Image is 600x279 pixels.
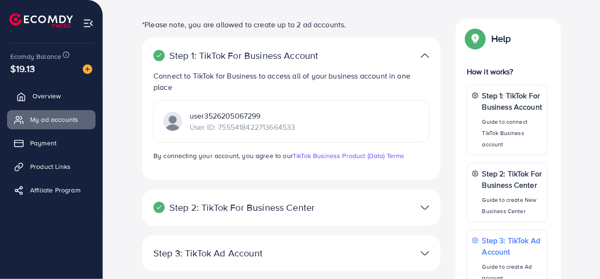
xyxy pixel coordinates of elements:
[482,194,543,217] p: Guide to create New Business Center
[153,70,429,93] p: Connect to TikTok for Business to access all of your business account in one place
[7,181,96,199] a: Affiliate Program
[32,91,61,101] span: Overview
[83,64,92,74] img: image
[142,19,440,30] p: *Please note, you are allowed to create up to 2 ad accounts.
[7,87,96,105] a: Overview
[9,13,73,28] img: logo
[7,157,96,176] a: Product Links
[30,185,80,195] span: Affiliate Program
[421,247,429,260] img: TikTok partner
[10,52,61,61] span: Ecomdy Balance
[153,50,332,61] p: Step 1: TikTok For Business Account
[83,18,94,29] img: menu
[491,33,511,44] p: Help
[421,201,429,215] img: TikTok partner
[482,168,543,191] p: Step 2: TikTok For Business Center
[467,30,484,47] img: Popup guide
[153,150,429,161] p: By connecting your account, you agree to our
[153,247,332,259] p: Step 3: TikTok Ad Account
[30,162,71,171] span: Product Links
[190,110,295,121] p: user3526205067299
[467,66,548,77] p: How it works?
[482,235,543,257] p: Step 3: TikTok Ad Account
[30,138,56,148] span: Payment
[30,115,78,124] span: My ad accounts
[7,134,96,152] a: Payment
[7,110,96,129] a: My ad accounts
[421,49,429,63] img: TikTok partner
[153,202,332,213] p: Step 2: TikTok For Business Center
[482,116,543,150] p: Guide to connect TikTok Business account
[482,90,543,112] p: Step 1: TikTok For Business Account
[293,151,405,160] a: TikTok Business Product (Data) Terms
[10,62,35,75] span: $19.13
[190,121,295,133] p: User ID: 7555418422713664533
[560,237,593,272] iframe: Chat
[163,112,182,131] img: TikTok partner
